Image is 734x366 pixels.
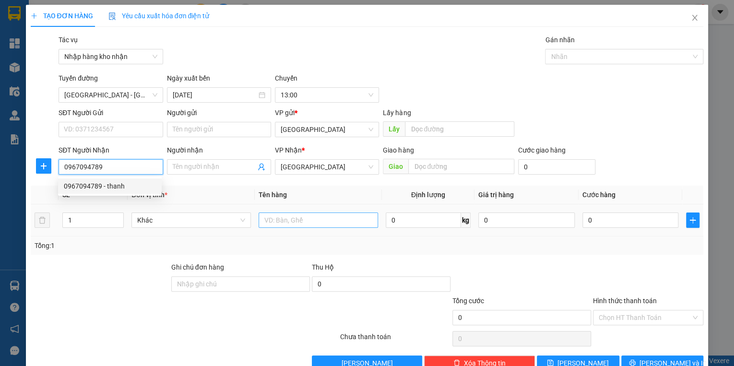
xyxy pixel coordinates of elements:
[167,107,271,118] div: Người gửi
[383,159,408,174] span: Giao
[36,162,51,170] span: plus
[167,73,271,87] div: Ngày xuất bến
[275,107,379,118] div: VP gửi
[593,297,657,305] label: Hình thức thanh toán
[383,146,414,154] span: Giao hàng
[64,181,156,191] div: 0967094789 - thanh
[31,12,37,19] span: plus
[108,12,116,20] img: icon
[3,37,131,51] span: [GEOGRAPHIC_DATA], P. [GEOGRAPHIC_DATA], [GEOGRAPHIC_DATA]
[408,159,514,174] input: Dọc đường
[681,5,708,32] button: Close
[59,107,163,118] div: SĐT Người Gửi
[312,263,334,271] span: Thu Hộ
[59,36,78,44] label: Tác vụ
[59,145,163,155] div: SĐT Người Nhận
[31,15,113,24] strong: VẬN TẢI Ô TÔ KIM LIÊN
[691,14,698,22] span: close
[545,36,574,44] label: Gán nhãn
[339,331,451,348] div: Chưa thanh toán
[259,191,287,199] span: Tên hàng
[405,121,514,137] input: Dọc đường
[171,276,310,292] input: Ghi chú đơn hàng
[687,216,699,224] span: plus
[478,191,514,199] span: Giá trị hàng
[108,12,210,20] span: Yêu cầu xuất hóa đơn điện tử
[258,163,265,171] span: user-add
[383,109,411,117] span: Lấy hàng
[259,213,378,228] input: VD: Bàn, Ghế
[275,146,302,154] span: VP Nhận
[518,146,566,154] label: Cước giao hàng
[171,263,224,271] label: Ghi chú đơn hàng
[411,191,445,199] span: Định lượng
[518,159,595,175] input: Cước giao hàng
[31,12,93,20] span: TẠO ĐƠN HÀNG
[36,158,51,174] button: plus
[45,5,99,14] strong: CÔNG TY TNHH
[3,64,132,78] span: [STREET_ADDRESS][PERSON_NAME] An Khê, [GEOGRAPHIC_DATA]
[137,213,245,227] span: Khác
[3,37,24,44] strong: Địa chỉ:
[478,213,575,228] input: 0
[3,55,138,62] strong: Văn phòng đại diện – CN [GEOGRAPHIC_DATA]
[35,240,284,251] div: Tổng: 1
[59,73,163,87] div: Tuyến đường
[383,121,405,137] span: Lấy
[275,73,379,87] div: Chuyến
[582,191,616,199] span: Cước hàng
[461,213,471,228] span: kg
[452,297,484,305] span: Tổng cước
[281,88,373,102] span: 13:00
[3,28,45,35] strong: Trụ sở Công ty
[35,213,50,228] button: delete
[686,213,699,228] button: plus
[173,90,257,100] input: 14/10/2025
[64,49,157,64] span: Nhập hàng kho nhận
[281,160,373,174] span: Bình Định
[281,122,373,137] span: Đà Nẵng
[64,88,157,102] span: Đà Nẵng - Bình Định (Hàng)
[3,64,24,71] strong: Địa chỉ:
[58,178,162,194] div: 0967094789 - thanh
[167,145,271,155] div: Người nhận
